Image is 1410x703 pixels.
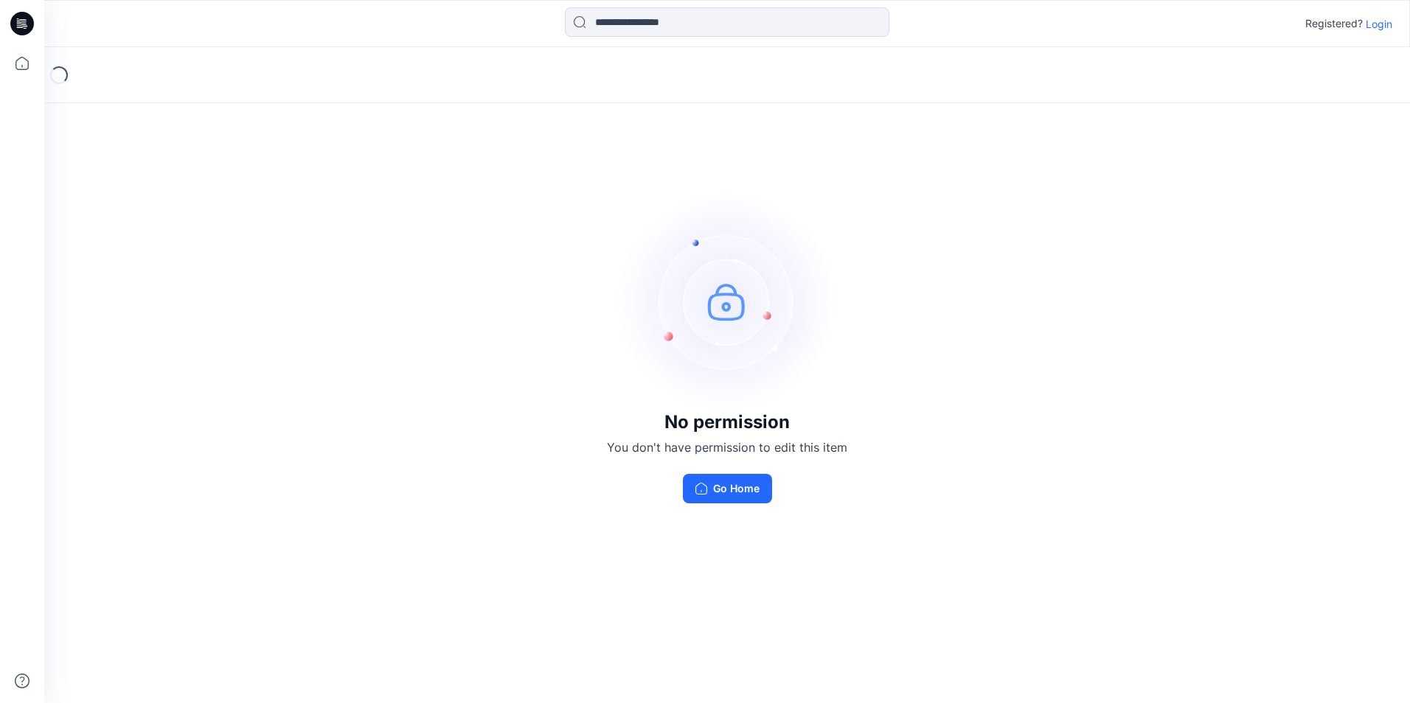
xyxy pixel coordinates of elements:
[607,438,847,456] p: You don't have permission to edit this item
[1305,15,1363,32] p: Registered?
[683,474,772,503] button: Go Home
[1366,16,1392,32] p: Login
[617,191,838,412] img: no-perm.svg
[607,412,847,433] h3: No permission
